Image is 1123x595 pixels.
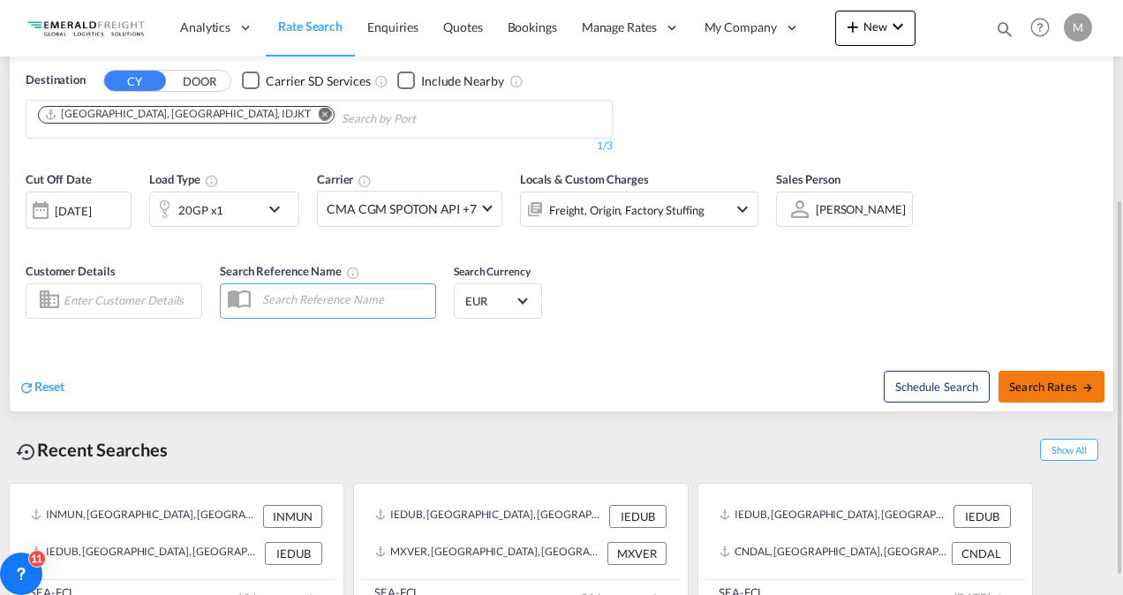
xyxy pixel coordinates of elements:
[953,505,1011,528] div: IEDUB
[842,16,863,37] md-icon: icon-plus 400-fg
[367,19,418,34] span: Enquiries
[582,19,657,36] span: Manage Rates
[720,542,947,565] div: CNDAL, Dalian, China, Greater China & Far East Asia, Asia Pacific
[149,172,219,186] span: Load Type
[952,542,1011,565] div: CNDAL
[884,371,990,403] button: Note: By default Schedule search will only considerorigin ports, destination ports and cut off da...
[465,293,515,309] span: EUR
[509,74,524,88] md-icon: Unchecked: Ignores neighbouring ports when fetching rates.Checked : Includes neighbouring ports w...
[375,505,605,528] div: IEDUB, Dublin, Ireland, GB & Ireland, Europe
[307,107,334,124] button: Remove
[342,105,509,133] input: Chips input.
[1025,12,1055,42] span: Help
[549,198,705,222] div: Freight Origin Factory Stuffing
[26,139,613,154] div: 1/3
[816,202,906,216] div: [PERSON_NAME]
[264,199,294,220] md-icon: icon-chevron-down
[732,199,753,220] md-icon: icon-chevron-down
[995,19,1014,39] md-icon: icon-magnify
[397,72,504,90] md-checkbox: Checkbox No Ink
[220,264,360,278] span: Search Reference Name
[1064,13,1092,41] div: M
[26,8,146,48] img: c4318bc049f311eda2ff698fe6a37287.png
[64,288,196,314] input: Enter Customer Details
[253,286,435,313] input: Search Reference Name
[26,227,39,251] md-datepicker: Select
[31,505,259,528] div: INMUN, Mundra, India, Indian Subcontinent, Asia Pacific
[443,19,482,34] span: Quotes
[31,542,260,565] div: IEDUB, Dublin, Ireland, GB & Ireland, Europe
[263,505,322,528] div: INMUN
[16,441,37,463] md-icon: icon-backup-restore
[358,174,372,188] md-icon: The selected Trucker/Carrierwill be displayed in the rate results If the rates are from another f...
[149,192,299,227] div: 20GP x1icon-chevron-down
[842,19,908,34] span: New
[26,172,92,186] span: Cut Off Date
[44,107,314,122] div: Press delete to remove this chip.
[454,265,531,278] span: Search Currency
[104,71,166,91] button: CY
[1009,380,1094,394] span: Search Rates
[26,192,132,229] div: [DATE]
[19,380,34,395] md-icon: icon-refresh
[995,19,1014,46] div: icon-magnify
[887,16,908,37] md-icon: icon-chevron-down
[169,71,230,91] button: DOOR
[1082,381,1094,394] md-icon: icon-arrow-right
[520,192,758,227] div: Freight Origin Factory Stuffingicon-chevron-down
[346,266,360,280] md-icon: Your search will be saved by the below given name
[317,172,372,186] span: Carrier
[34,379,64,394] span: Reset
[44,107,311,122] div: Jakarta, Java, IDJKT
[19,378,64,397] div: icon-refreshReset
[1040,439,1098,461] span: Show All
[464,288,532,313] md-select: Select Currency: € EUREuro
[55,203,91,219] div: [DATE]
[609,505,667,528] div: IEDUB
[508,19,557,34] span: Bookings
[375,542,603,565] div: MXVER, Veracruz, Mexico, Mexico & Central America, Americas
[607,542,667,565] div: MXVER
[776,172,840,186] span: Sales Person
[35,101,516,133] md-chips-wrap: Chips container. Use arrow keys to select chips.
[327,200,477,218] span: CMA CGM SPOTON API +7
[520,172,649,186] span: Locals & Custom Charges
[1025,12,1064,44] div: Help
[266,72,371,90] div: Carrier SD Services
[999,371,1104,403] button: Search Ratesicon-arrow-right
[26,72,86,89] span: Destination
[265,542,322,565] div: IEDUB
[814,196,908,222] md-select: Sales Person: Mick Woods
[720,505,949,528] div: IEDUB, Dublin, Ireland, GB & Ireland, Europe
[205,174,219,188] md-icon: icon-information-outline
[705,19,777,36] span: My Company
[421,72,504,90] div: Include Nearby
[9,430,175,470] div: Recent Searches
[242,72,371,90] md-checkbox: Checkbox No Ink
[278,19,343,34] span: Rate Search
[178,198,223,222] div: 20GP x1
[180,19,230,36] span: Analytics
[374,74,388,88] md-icon: Unchecked: Search for CY (Container Yard) services for all selected carriers.Checked : Search for...
[26,264,115,278] span: Customer Details
[835,11,916,46] button: icon-plus 400-fgNewicon-chevron-down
